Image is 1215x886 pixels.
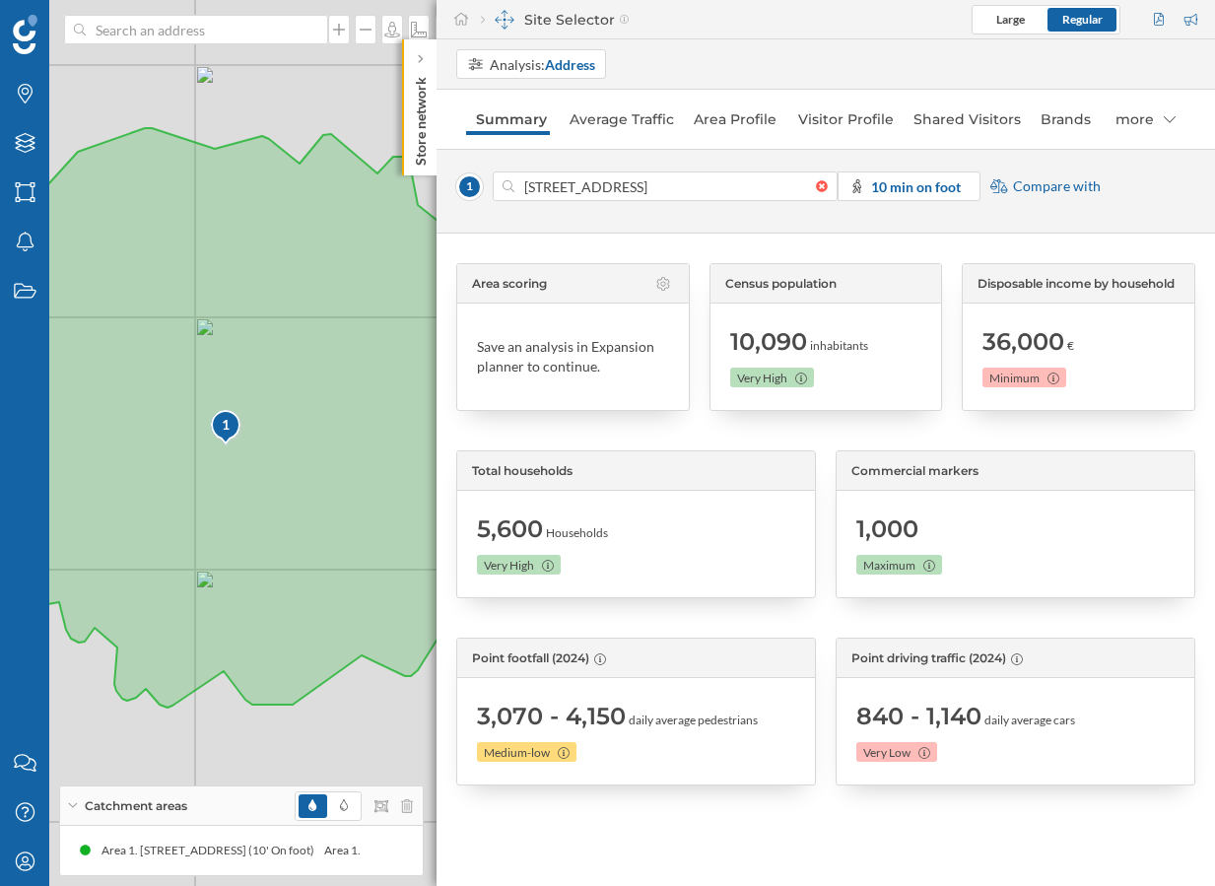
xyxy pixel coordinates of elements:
[730,326,807,358] span: 10,090
[481,10,630,30] div: Site Selector
[466,103,550,135] a: Summary
[996,12,1025,27] span: Large
[1062,12,1103,27] span: Regular
[737,370,787,387] span: Very High
[484,557,534,575] span: Very High
[856,701,981,732] span: 840 - 1,140
[477,513,543,545] span: 5,600
[484,744,550,762] span: Medium-low
[210,409,239,444] div: 1
[788,103,895,135] a: Visitor Profile
[982,326,1064,358] span: 36,000
[871,178,961,195] strong: 10 min on foot
[984,712,1075,729] span: daily average cars
[472,649,589,667] span: Point footfall (2024)
[495,10,514,30] img: dashboards-manager.svg
[545,56,595,73] strong: Address
[17,841,239,860] div: Area 1. [STREET_ADDRESS] (10' On foot)
[629,712,758,729] span: daily average pedestrians
[411,69,431,166] p: Store network
[1031,103,1096,135] a: Brands
[1013,176,1101,196] span: Compare with
[210,409,243,447] img: pois-map-marker.svg
[1067,337,1074,355] span: €
[477,701,626,732] span: 3,070 - 4,150
[863,557,915,575] span: Maximum
[978,275,1175,293] span: Disposable income by household
[904,103,1020,135] a: Shared Visitors
[239,841,462,860] div: Area 1. [STREET_ADDRESS] (10' On foot)
[456,173,483,200] span: 1
[472,462,573,480] span: Total households
[472,275,547,293] span: Area scoring
[546,524,608,542] span: Households
[851,649,1006,667] span: Point driving traffic (2024)
[856,513,918,545] span: 1,000
[863,744,911,762] span: Very Low
[810,337,868,355] span: inhabitants
[210,415,242,435] div: 1
[1106,103,1185,135] div: more
[13,15,37,54] img: Geoblink Logo
[477,337,669,376] div: Save an analysis in Expansion planner to continue.
[490,54,595,75] div: Analysis:
[560,103,674,135] a: Average Traffic
[684,103,778,135] a: Area Profile
[851,462,979,480] span: Commercial markers
[725,275,837,293] span: Census population
[85,797,187,815] span: Catchment areas
[989,370,1040,387] span: Minimum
